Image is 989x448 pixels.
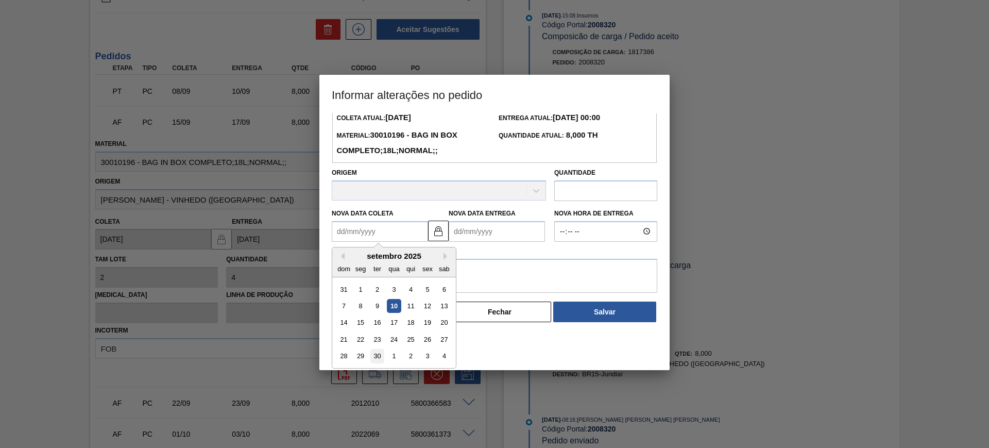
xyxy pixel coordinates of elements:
[404,333,418,346] div: Choose quinta-feira, 25 de setembro de 2025
[428,221,449,241] button: locked
[432,225,445,237] img: locked
[437,316,451,329] div: Choose sábado, 20 de setembro de 2025
[404,261,418,275] div: qui
[387,299,401,313] div: Choose quarta-feira, 10 de setembro de 2025
[387,333,401,346] div: Choose quarta-feira, 24 de setembro de 2025
[354,333,368,346] div: Choose segunda-feira, 22 de setembro de 2025
[499,114,600,122] span: Entrega Atual:
[449,210,516,217] label: Nova Data Entrega
[554,169,595,176] label: Quantidade
[499,132,598,139] span: Quantidade Atual:
[332,210,394,217] label: Nova Data Coleta
[332,244,657,259] label: Observação
[337,316,351,329] div: Choose domingo, 14 de setembro de 2025
[370,316,384,329] div: Choose terça-feira, 16 de setembro de 2025
[404,316,418,329] div: Choose quinta-feira, 18 de setembro de 2025
[354,261,368,275] div: seg
[337,349,351,363] div: Choose domingo, 28 de setembro de 2025
[337,333,351,346] div: Choose domingo, 21 de setembro de 2025
[370,349,384,363] div: Choose terça-feira, 30 de setembro de 2025
[385,113,411,122] strong: [DATE]
[335,280,452,364] div: month 2025-09
[420,261,434,275] div: sex
[337,299,351,313] div: Choose domingo, 7 de setembro de 2025
[404,282,418,296] div: Choose quinta-feira, 4 de setembro de 2025
[564,130,598,139] strong: 8,000 TH
[553,113,600,122] strong: [DATE] 00:00
[354,282,368,296] div: Choose segunda-feira, 1 de setembro de 2025
[553,302,656,322] button: Salvar
[332,252,456,260] div: setembro 2025
[370,299,384,313] div: Choose terça-feira, 9 de setembro de 2025
[420,333,434,346] div: Choose sexta-feira, 26 de setembro de 2025
[370,333,384,346] div: Choose terça-feira, 23 de setembro de 2025
[444,253,451,260] button: Next Month
[336,130,457,155] strong: 30010196 - BAG IN BOX COMPLETO;18L;NORMAL;;
[437,349,451,363] div: Choose sábado, 4 de outubro de 2025
[387,282,401,296] div: Choose quarta-feira, 3 de setembro de 2025
[336,114,411,122] span: Coleta Atual:
[420,299,434,313] div: Choose sexta-feira, 12 de setembro de 2025
[387,316,401,329] div: Choose quarta-feira, 17 de setembro de 2025
[354,316,368,329] div: Choose segunda-feira, 15 de setembro de 2025
[554,206,657,221] label: Nova Hora de Entrega
[448,302,551,322] button: Fechar
[449,221,545,242] input: dd/mm/yyyy
[437,299,451,313] div: Choose sábado, 13 de setembro de 2025
[332,221,428,242] input: dd/mm/yyyy
[337,253,345,260] button: Previous Month
[420,349,434,363] div: Choose sexta-feira, 3 de outubro de 2025
[404,349,418,363] div: Choose quinta-feira, 2 de outubro de 2025
[337,261,351,275] div: dom
[319,75,670,114] h3: Informar alterações no pedido
[420,316,434,329] div: Choose sexta-feira, 19 de setembro de 2025
[370,261,384,275] div: ter
[336,132,457,155] span: Material:
[404,299,418,313] div: Choose quinta-feira, 11 de setembro de 2025
[387,261,401,275] div: qua
[437,261,451,275] div: sab
[354,349,368,363] div: Choose segunda-feira, 29 de setembro de 2025
[332,169,357,176] label: Origem
[354,299,368,313] div: Choose segunda-feira, 8 de setembro de 2025
[370,282,384,296] div: Choose terça-feira, 2 de setembro de 2025
[337,282,351,296] div: Choose domingo, 31 de agosto de 2025
[437,282,451,296] div: Choose sábado, 6 de setembro de 2025
[387,349,401,363] div: Choose quarta-feira, 1 de outubro de 2025
[420,282,434,296] div: Choose sexta-feira, 5 de setembro de 2025
[437,333,451,346] div: Choose sábado, 27 de setembro de 2025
